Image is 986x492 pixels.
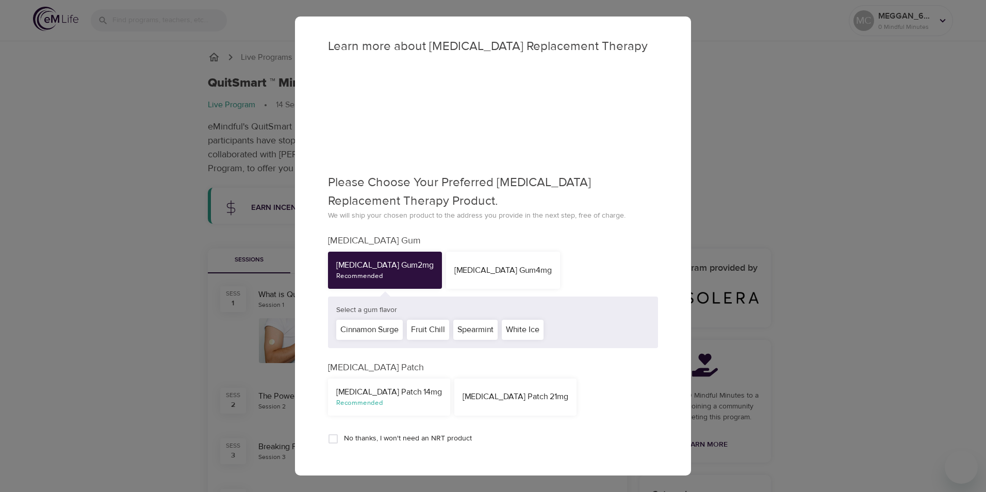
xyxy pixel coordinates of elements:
div: Cinnamon Surge [336,320,403,340]
span: No thanks, I won't need an NRT product [344,433,472,444]
p: Please Choose Your Preferred [MEDICAL_DATA] Replacement Therapy Product. [328,173,658,210]
div: White Ice [502,320,544,340]
p: We will ship your chosen product to the address you provide in the next step, free of charge. [328,210,658,221]
iframe: QSM NRT video 2020-10-02 [328,68,493,161]
div: Recommended [336,398,442,408]
p: [MEDICAL_DATA] Gum [328,234,658,248]
div: [MEDICAL_DATA] Patch 14mg [336,386,442,398]
div: Fruit Chill [407,320,449,340]
div: [MEDICAL_DATA] Gum 4mg [454,265,552,276]
p: [MEDICAL_DATA] Patch [328,360,658,374]
p: Select a gum flavor [336,305,650,316]
div: [MEDICAL_DATA] Patch 21mg [463,391,568,403]
p: Learn more about [MEDICAL_DATA] Replacement Therapy [328,37,658,56]
div: Recommended [336,271,434,281]
div: Spearmint [453,320,498,340]
div: [MEDICAL_DATA] Gum 2mg [336,259,434,271]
